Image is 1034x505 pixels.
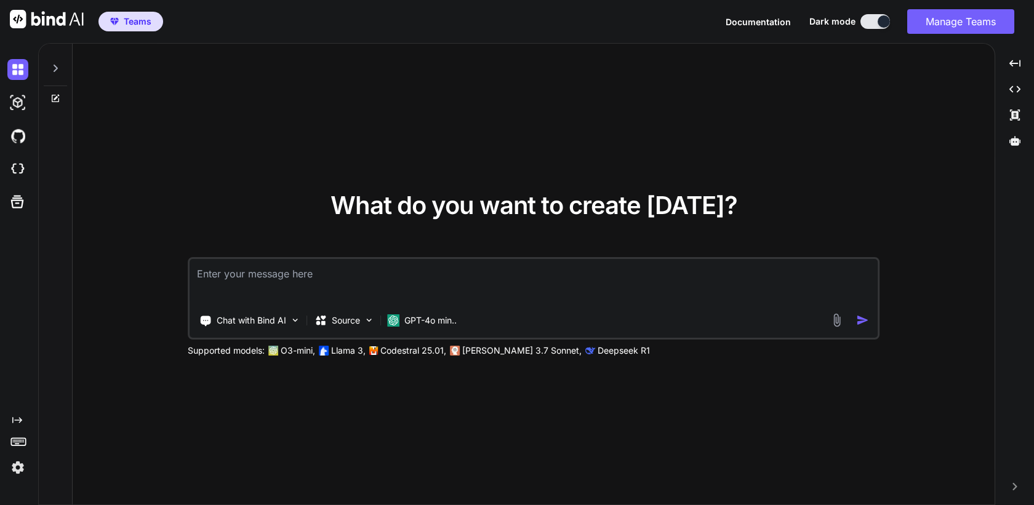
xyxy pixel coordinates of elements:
[369,346,378,355] img: Mistral-AI
[331,344,366,357] p: Llama 3,
[830,313,844,327] img: attachment
[907,9,1014,34] button: Manage Teams
[110,18,119,25] img: premium
[404,314,457,327] p: GPT-4o min..
[7,59,28,80] img: darkChat
[726,17,791,27] span: Documentation
[331,190,737,220] span: What do you want to create [DATE]?
[7,457,28,478] img: settings
[281,344,315,357] p: O3-mini,
[7,159,28,180] img: cloudideIcon
[726,15,791,28] button: Documentation
[10,10,84,28] img: Bind AI
[387,314,399,327] img: GPT-4o mini
[7,92,28,113] img: darkAi-studio
[319,346,329,356] img: Llama2
[124,15,151,28] span: Teams
[188,344,265,357] p: Supported models:
[364,315,374,325] img: Pick Models
[290,315,300,325] img: Pick Tools
[7,125,28,146] img: githubDark
[856,314,869,327] img: icon
[380,344,446,357] p: Codestral 25.01,
[217,314,286,327] p: Chat with Bind AI
[450,346,460,356] img: claude
[462,344,582,357] p: [PERSON_NAME] 3.7 Sonnet,
[268,346,278,356] img: GPT-4
[332,314,360,327] p: Source
[98,12,163,31] button: premiumTeams
[809,15,856,28] span: Dark mode
[598,344,650,357] p: Deepseek R1
[585,346,595,356] img: claude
